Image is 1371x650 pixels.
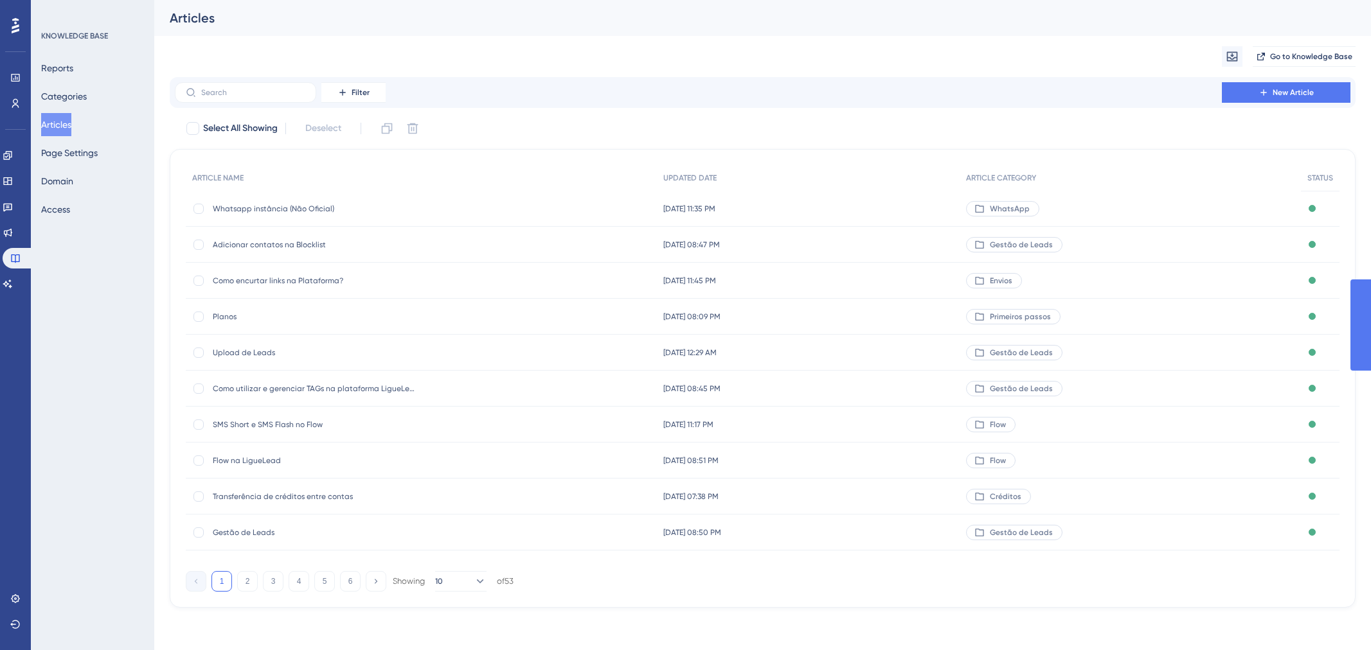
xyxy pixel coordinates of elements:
[1307,173,1333,183] span: STATUS
[314,571,335,592] button: 5
[1317,599,1356,638] iframe: UserGuiding AI Assistant Launcher
[340,571,361,592] button: 6
[1222,82,1350,103] button: New Article
[663,204,715,214] span: [DATE] 11:35 PM
[237,571,258,592] button: 2
[435,576,443,586] span: 10
[41,198,70,221] button: Access
[990,312,1051,322] span: Primeiros passos
[213,240,418,250] span: Adicionar contatos na Blocklist
[663,491,719,502] span: [DATE] 07:38 PM
[663,455,719,466] span: [DATE] 08:51 PM
[211,571,232,592] button: 1
[663,383,721,394] span: [DATE] 08:45 PM
[990,347,1053,358] span: Gestão de Leads
[990,527,1053,538] span: Gestão de Leads
[213,527,418,538] span: Gestão de Leads
[213,383,418,394] span: Como utilizar e gerenciar TAGs na plataforma LigueLead
[192,173,244,183] span: ARTICLE NAME
[41,31,108,41] div: KNOWLEDGE BASE
[213,455,418,466] span: Flow na LigueLead
[213,491,418,502] span: Transferência de créditos entre contas
[663,527,721,538] span: [DATE] 08:50 PM
[497,575,514,587] div: of 53
[990,419,1006,430] span: Flow
[170,9,1323,27] div: Articles
[41,170,73,193] button: Domain
[41,57,73,80] button: Reports
[1270,51,1352,62] span: Go to Knowledge Base
[41,113,71,136] button: Articles
[990,455,1006,466] span: Flow
[990,240,1053,250] span: Gestão de Leads
[663,312,721,322] span: [DATE] 08:09 PM
[213,276,418,286] span: Como encurtar links na Plataforma?
[990,276,1012,286] span: Envios
[990,491,1021,502] span: Créditos
[990,383,1053,394] span: Gestão de Leads
[663,240,720,250] span: [DATE] 08:47 PM
[393,575,425,587] div: Showing
[321,82,386,103] button: Filter
[289,571,309,592] button: 4
[1253,46,1356,67] button: Go to Knowledge Base
[201,88,305,97] input: Search
[663,276,716,286] span: [DATE] 11:45 PM
[213,204,418,214] span: Whatsapp instância (Não Oficial)
[203,121,278,136] span: Select All Showing
[213,347,418,358] span: Upload de Leads
[435,571,487,592] button: 10
[990,204,1030,214] span: WhatsApp
[294,117,353,140] button: Deselect
[663,347,717,358] span: [DATE] 12:29 AM
[1273,87,1314,98] span: New Article
[305,121,341,136] span: Deselect
[263,571,283,592] button: 3
[213,419,418,430] span: SMS Short e SMS Flash no Flow
[41,85,87,108] button: Categories
[966,173,1036,183] span: ARTICLE CATEGORY
[41,141,98,164] button: Page Settings
[663,419,713,430] span: [DATE] 11:17 PM
[663,173,717,183] span: UPDATED DATE
[352,87,370,98] span: Filter
[213,312,418,322] span: Planos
